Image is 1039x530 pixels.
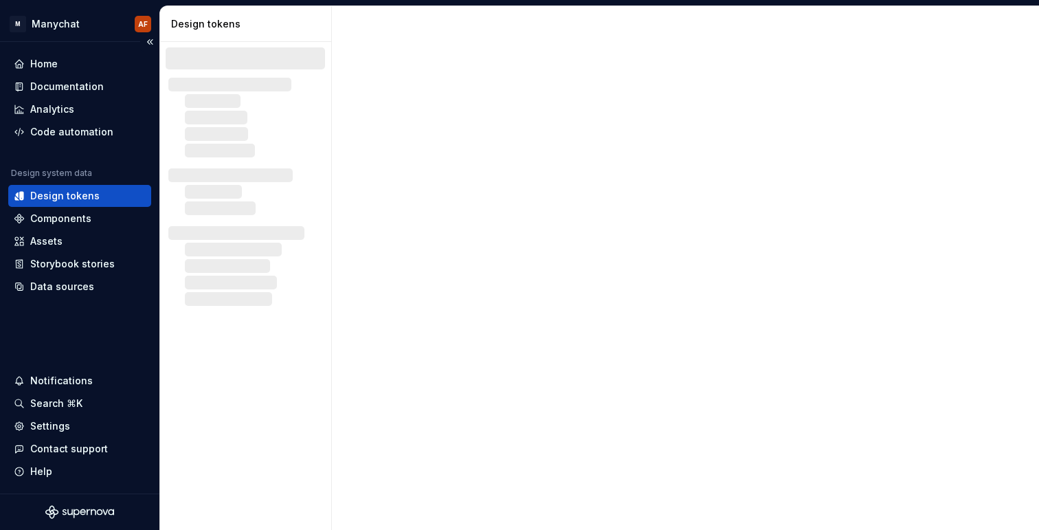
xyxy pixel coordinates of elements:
button: MManychatAF [3,9,157,38]
div: Manychat [32,17,80,31]
div: Storybook stories [30,257,115,271]
a: Storybook stories [8,253,151,275]
div: Code automation [30,125,113,139]
button: Help [8,461,151,483]
svg: Supernova Logo [45,505,114,519]
button: Collapse sidebar [140,32,159,52]
a: Home [8,53,151,75]
div: Contact support [30,442,108,456]
button: Notifications [8,370,151,392]
div: Design system data [11,168,92,179]
div: Data sources [30,280,94,294]
div: Search ⌘K [30,397,82,410]
button: Contact support [8,438,151,460]
button: Search ⌘K [8,393,151,415]
div: Notifications [30,374,93,388]
div: Assets [30,234,63,248]
div: Help [30,465,52,478]
div: Documentation [30,80,104,93]
a: Settings [8,415,151,437]
div: M [10,16,26,32]
a: Data sources [8,276,151,298]
a: Documentation [8,76,151,98]
a: Code automation [8,121,151,143]
div: Settings [30,419,70,433]
div: Analytics [30,102,74,116]
div: Design tokens [30,189,100,203]
a: Design tokens [8,185,151,207]
div: AF [138,19,148,30]
a: Analytics [8,98,151,120]
div: Home [30,57,58,71]
a: Components [8,208,151,230]
div: Design tokens [171,17,326,31]
div: Components [30,212,91,225]
a: Assets [8,230,151,252]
